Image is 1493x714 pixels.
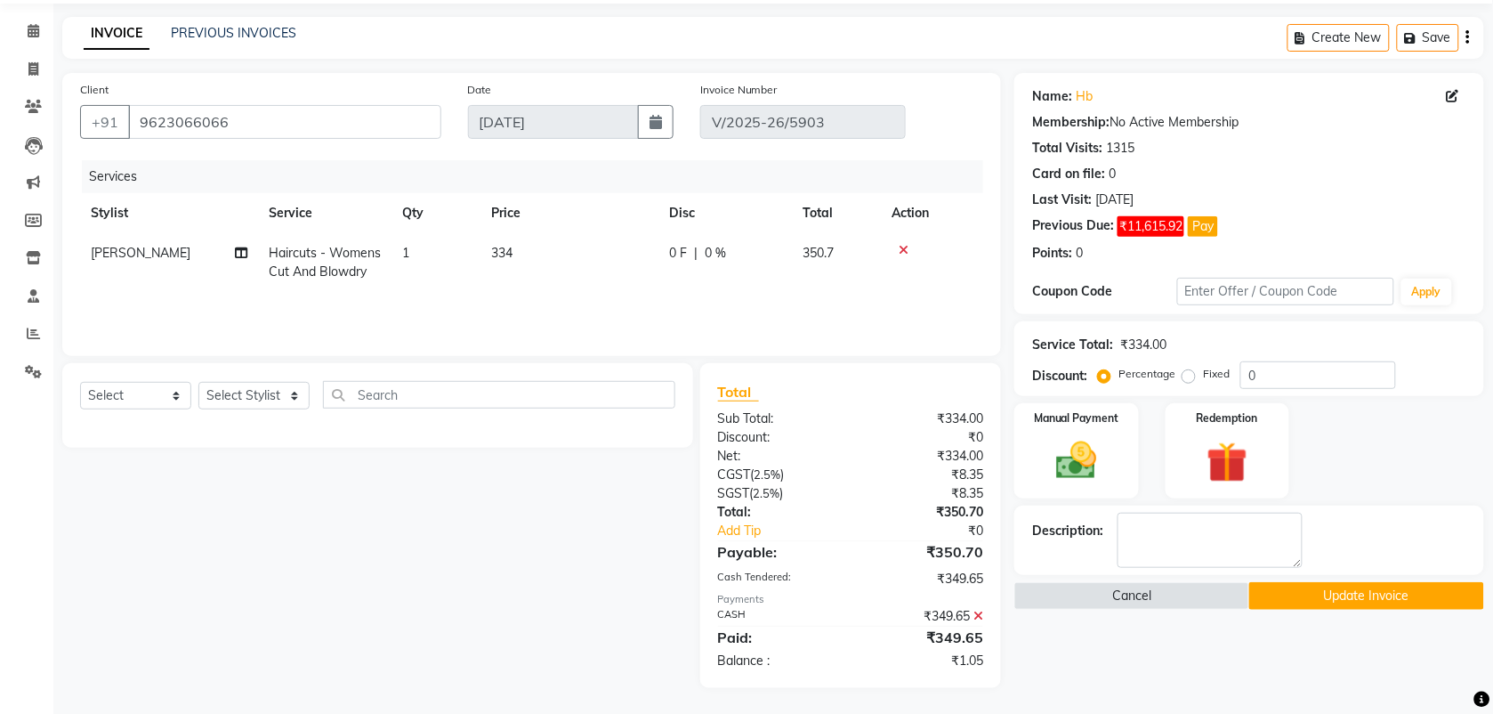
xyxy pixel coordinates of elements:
a: Hb [1076,87,1093,106]
div: ₹334.00 [851,447,997,466]
a: INVOICE [84,18,149,50]
div: ( ) [705,466,851,484]
div: ₹8.35 [851,466,997,484]
div: ( ) [705,484,851,503]
div: Coupon Code [1032,282,1177,301]
div: [DATE] [1095,191,1134,209]
img: _gift.svg [1194,437,1261,488]
div: ₹0 [851,428,997,447]
a: Add Tip [705,522,876,540]
div: ₹8.35 [851,484,997,503]
button: Create New [1287,24,1390,52]
div: Paid: [705,627,851,648]
th: Stylist [80,193,258,233]
div: ₹334.00 [1120,336,1166,354]
div: Discount: [1032,367,1087,385]
div: Balance : [705,652,851,670]
span: 1 [402,245,409,261]
div: Last Visit: [1032,191,1092,209]
th: Service [258,193,391,233]
div: 0 [1076,244,1083,263]
span: [PERSON_NAME] [91,245,190,261]
label: Client [80,82,109,98]
span: Haircuts - Womens Cut And Blowdry [269,245,381,280]
div: ₹0 [875,522,997,540]
button: Save [1397,24,1459,52]
span: Total [718,383,759,402]
div: Card on file: [1032,165,1105,183]
div: 0 [1109,165,1116,183]
div: Service Total: [1032,336,1113,354]
div: Discount: [705,428,851,447]
div: Cash Tendered: [705,570,851,588]
th: Price [480,193,658,233]
div: Services [82,160,997,193]
span: 2.5% [754,486,780,500]
span: 2.5% [755,467,781,482]
span: SGST [718,485,750,501]
div: Total Visits: [1032,139,1102,158]
div: Sub Total: [705,410,851,428]
span: | [694,244,698,263]
label: Redemption [1197,410,1258,426]
span: 0 F [669,244,687,263]
div: No Active Membership [1032,113,1466,132]
div: ₹350.70 [851,541,997,563]
button: +91 [80,105,130,139]
div: Previous Due: [1032,216,1114,237]
div: ₹349.65 [851,627,997,648]
th: Total [792,193,881,233]
img: _cash.svg [1044,437,1110,484]
div: ₹334.00 [851,410,997,428]
a: PREVIOUS INVOICES [171,25,296,41]
div: Payable: [705,541,851,563]
div: ₹1.05 [851,652,997,670]
input: Search [323,381,675,409]
th: Action [881,193,983,233]
th: Disc [658,193,792,233]
div: Payments [718,592,984,607]
div: ₹349.65 [851,570,997,588]
div: Name: [1032,87,1072,106]
span: ₹11,615.92 [1118,216,1184,237]
label: Date [468,82,492,98]
button: Pay [1188,216,1218,237]
div: Membership: [1032,113,1110,132]
span: 0 % [705,244,726,263]
div: 1315 [1106,139,1134,158]
input: Enter Offer / Coupon Code [1177,278,1394,305]
div: Description: [1032,522,1103,540]
span: CGST [718,467,751,483]
button: Update Invoice [1249,582,1484,610]
input: Search by Name/Mobile/Email/Code [128,105,441,139]
button: Cancel [1014,582,1249,610]
div: Points: [1032,244,1072,263]
span: 334 [491,245,512,261]
span: 350.7 [803,245,834,261]
label: Fixed [1203,366,1230,382]
div: CASH [705,607,851,626]
div: ₹350.70 [851,503,997,522]
label: Manual Payment [1034,410,1119,426]
label: Percentage [1118,366,1175,382]
label: Invoice Number [700,82,778,98]
div: Net: [705,447,851,466]
th: Qty [391,193,480,233]
div: ₹349.65 [851,607,997,626]
button: Apply [1401,279,1452,305]
div: Total: [705,503,851,522]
